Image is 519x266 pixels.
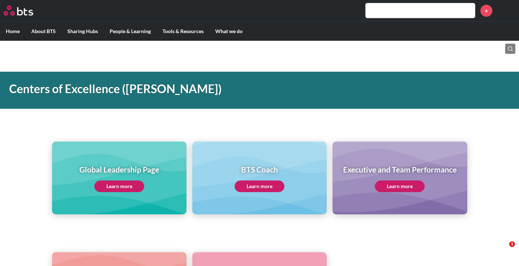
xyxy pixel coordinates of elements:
span: 1 [509,241,515,247]
a: Go home [4,5,47,16]
a: Profile [498,2,515,19]
iframe: Intercom live chat [494,241,512,259]
h1: Executive and Team Performance [343,164,457,175]
label: Sharing Hubs [62,22,104,41]
a: Learn more [94,180,144,192]
img: Lindsay Foy [498,2,515,19]
a: Learn more [235,180,284,192]
h1: Centers of Excellence ([PERSON_NAME]) [9,81,359,97]
label: People & Learning [104,22,157,41]
label: Tools & Resources [157,22,209,41]
h1: BTS Coach [235,164,284,175]
a: Learn more [375,180,425,192]
label: About BTS [25,22,62,41]
h1: Global Leadership Page [79,164,159,175]
a: + [480,5,492,17]
label: What we do [209,22,248,41]
img: BTS Logo [4,5,33,16]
